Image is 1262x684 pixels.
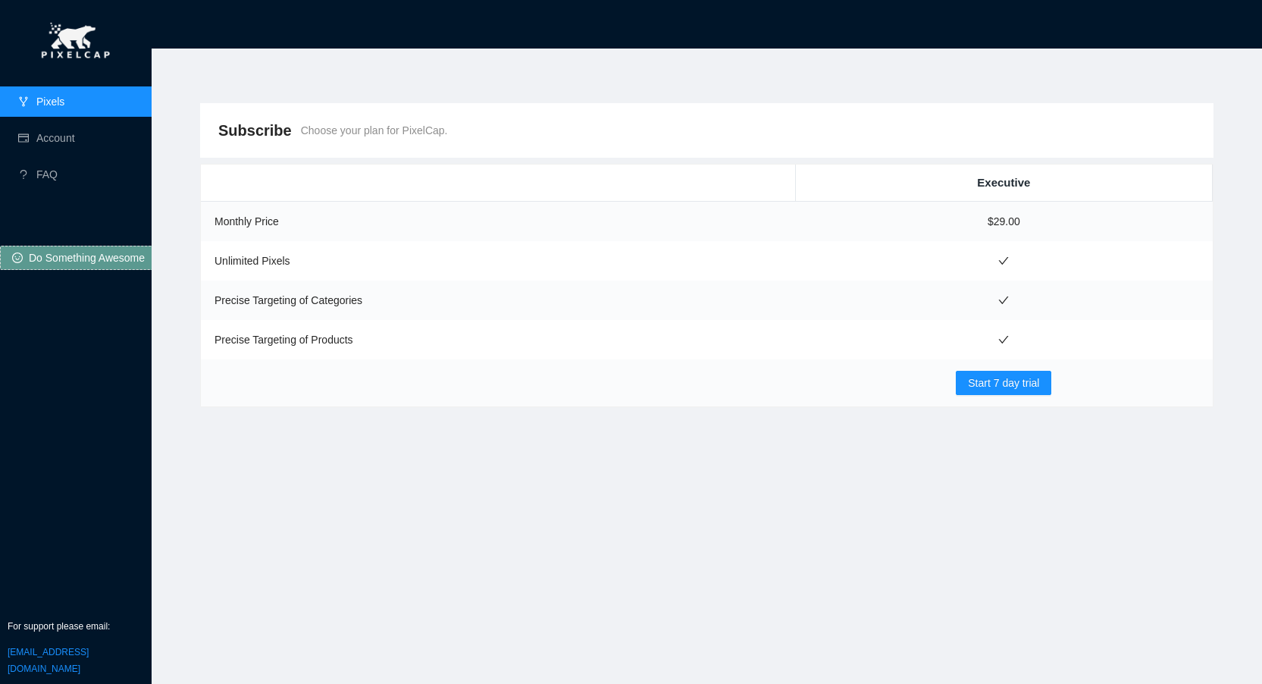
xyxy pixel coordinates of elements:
th: Executive [795,165,1212,202]
a: FAQ [36,168,58,180]
td: Unlimited Pixels [201,241,795,281]
td: Monthly Price [201,202,795,242]
td: Precise Targeting of Categories [201,281,795,320]
a: Pixels [36,96,64,108]
img: pixel-cap.png [31,15,121,68]
td: $29.00 [795,202,1212,242]
span: Do Something Awesome [29,249,145,266]
p: For support please email: [8,620,144,634]
a: Account [36,132,75,144]
a: [EMAIL_ADDRESS][DOMAIN_NAME] [8,647,89,674]
span: check [998,256,1009,266]
span: check [998,295,1009,306]
span: Subscribe [218,118,292,143]
span: check [998,334,1009,345]
span: smile [12,253,23,265]
span: Start 7 day trial [968,375,1039,391]
button: Start 7 day trial [956,371,1051,395]
td: Precise Targeting of Products [201,320,795,359]
span: Choose your plan for PixelCap. [301,122,448,139]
